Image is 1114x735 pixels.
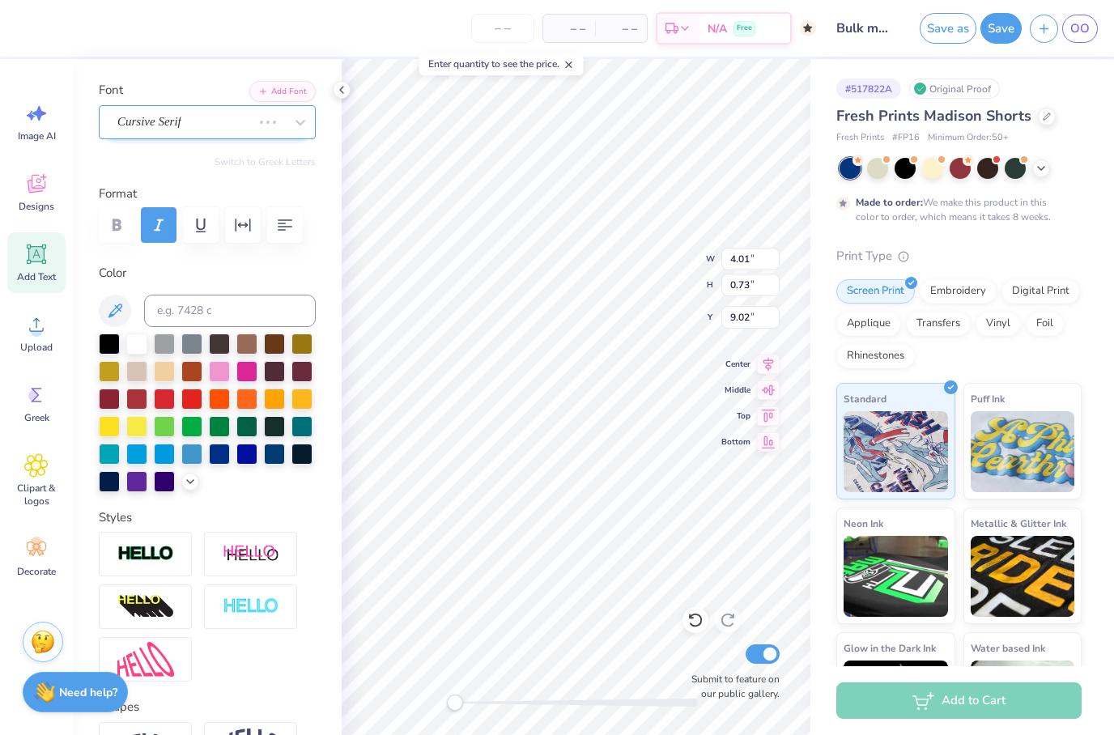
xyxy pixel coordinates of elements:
span: Fresh Prints Madison Shorts [836,106,1031,125]
img: Puff Ink [971,411,1075,492]
label: Font [99,81,123,100]
div: Accessibility label [447,695,463,711]
span: Water based Ink [971,639,1045,656]
span: Bottom [721,435,750,448]
strong: Need help? [59,685,117,700]
span: Puff Ink [971,390,1005,407]
img: Standard [844,411,948,492]
span: OO [1070,19,1090,38]
div: Digital Print [1001,279,1080,304]
div: Print Type [836,247,1082,266]
span: Middle [721,384,750,397]
span: # FP16 [892,131,920,145]
span: N/A [708,20,727,37]
div: Foil [1026,312,1064,336]
div: Original Proof [909,79,1000,99]
button: Save [980,13,1022,44]
strong: Made to order: [856,196,923,209]
span: Upload [20,341,53,354]
div: Transfers [906,312,971,336]
span: Decorate [17,565,56,578]
button: Add Font [249,81,316,102]
img: Shadow [223,544,279,564]
div: Vinyl [976,312,1021,336]
input: Untitled Design [824,12,904,45]
span: Center [721,358,750,371]
span: Standard [844,390,887,407]
img: Free Distort [117,642,174,677]
img: Neon Ink [844,536,948,617]
span: Clipart & logos [10,482,63,508]
div: Applique [836,312,901,336]
div: We make this product in this color to order, which means it takes 8 weeks. [856,195,1055,224]
div: Enter quantity to see the price. [419,53,584,75]
label: Styles [99,508,132,527]
label: Submit to feature on our public gallery. [682,672,780,701]
span: Glow in the Dark Ink [844,639,936,656]
span: Designs [19,200,54,213]
input: e.g. 7428 c [144,295,316,327]
span: – – [605,20,637,37]
img: Metallic & Glitter Ink [971,536,1075,617]
span: Fresh Prints [836,131,884,145]
span: Greek [24,411,49,424]
label: Color [99,264,316,283]
span: Add Text [17,270,56,283]
span: Neon Ink [844,515,883,532]
img: 3D Illusion [117,594,174,620]
div: Rhinestones [836,344,915,368]
span: Free [737,23,752,34]
span: Image AI [18,130,56,142]
img: Negative Space [223,597,279,616]
a: OO [1062,15,1098,43]
div: # 517822A [836,79,901,99]
div: Embroidery [920,279,997,304]
span: Minimum Order: 50 + [928,131,1009,145]
div: Screen Print [836,279,915,304]
input: – – [471,14,534,43]
button: Switch to Greek Letters [215,155,316,168]
span: Metallic & Glitter Ink [971,515,1066,532]
span: Top [721,410,750,423]
img: Stroke [117,545,174,563]
button: Save as [920,13,976,44]
label: Format [99,185,316,203]
span: – – [553,20,585,37]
